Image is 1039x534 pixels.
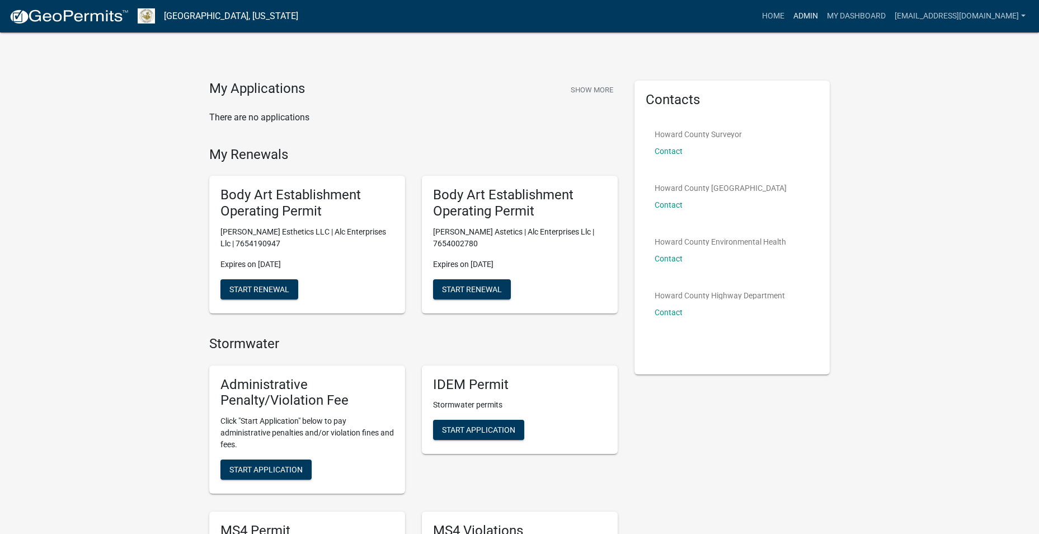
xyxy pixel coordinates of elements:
[220,377,394,409] h5: Administrative Penalty/Violation Fee
[442,284,502,293] span: Start Renewal
[758,6,789,27] a: Home
[229,465,303,474] span: Start Application
[655,147,683,156] a: Contact
[209,111,618,124] p: There are no applications
[646,92,819,108] h5: Contacts
[655,308,683,317] a: Contact
[655,238,786,246] p: Howard County Environmental Health
[220,415,394,451] p: Click "Start Application" below to pay administrative penalties and/or violation fines and fees.
[655,184,787,192] p: Howard County [GEOGRAPHIC_DATA]
[220,279,298,299] button: Start Renewal
[890,6,1030,27] a: [EMAIL_ADDRESS][DOMAIN_NAME]
[209,81,305,97] h4: My Applications
[433,279,511,299] button: Start Renewal
[433,399,607,411] p: Stormwater permits
[138,8,155,24] img: Howard County, Indiana
[220,226,394,250] p: [PERSON_NAME] Esthetics LLC | Alc Enterprises Llc | 7654190947
[433,420,524,440] button: Start Application
[433,377,607,393] h5: IDEM Permit
[220,187,394,219] h5: Body Art Establishment Operating Permit
[220,460,312,480] button: Start Application
[655,292,785,299] p: Howard County Highway Department
[433,187,607,219] h5: Body Art Establishment Operating Permit
[209,147,618,322] wm-registration-list-section: My Renewals
[433,226,607,250] p: [PERSON_NAME] Astetics | Alc Enterprises Llc | 7654002780
[566,81,618,99] button: Show More
[229,284,289,293] span: Start Renewal
[164,7,298,26] a: [GEOGRAPHIC_DATA], [US_STATE]
[822,6,890,27] a: My Dashboard
[433,259,607,270] p: Expires on [DATE]
[220,259,394,270] p: Expires on [DATE]
[655,130,742,138] p: Howard County Surveyor
[442,425,515,434] span: Start Application
[209,336,618,352] h4: Stormwater
[655,254,683,263] a: Contact
[655,200,683,209] a: Contact
[209,147,618,163] h4: My Renewals
[789,6,822,27] a: Admin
